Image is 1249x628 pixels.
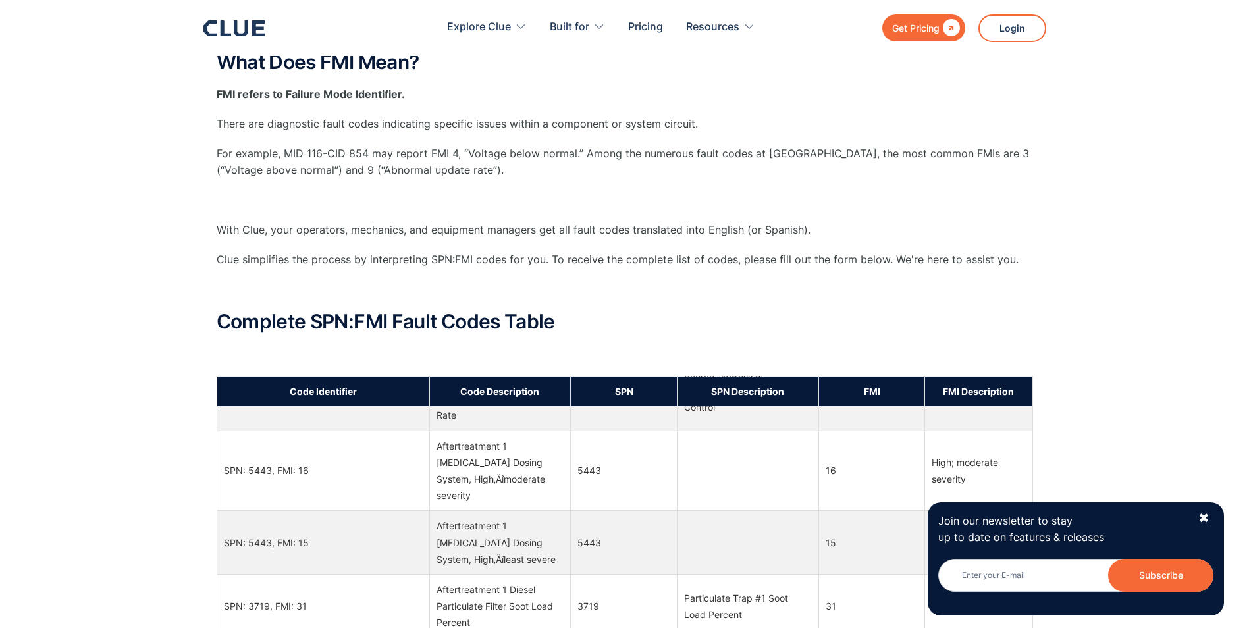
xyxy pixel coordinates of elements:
[571,431,678,511] td: 5443
[1198,510,1209,527] div: ✖
[571,511,678,575] td: 5443
[938,559,1213,592] input: Enter your E-mail
[978,14,1046,42] a: Login
[429,376,571,406] th: Code Description
[437,438,564,504] div: Aftertreatment 1 [MEDICAL_DATA] Dosing System, High‚Äîmoderate severity
[550,7,605,48] div: Built for
[938,513,1186,546] p: Join our newsletter to stay up to date on features & releases
[818,511,925,575] td: 15
[447,7,511,48] div: Explore Clue
[1108,559,1213,592] input: Subscribe
[217,281,1033,298] p: ‍
[217,376,429,406] th: Code Identifier
[217,145,1033,178] p: For example, MID 116-CID 854 may report FMI 4, “Voltage below normal.” Among the numerous fault c...
[882,14,965,41] a: Get Pricing
[217,346,1033,362] p: ‍
[217,222,1033,238] p: With Clue, your operators, mechanics, and equipment managers get all fault codes translated into ...
[217,511,429,575] td: SPN: 5443, FMI: 15
[217,51,1033,73] h2: What Does FMI Mean?
[686,7,739,48] div: Resources
[932,454,1025,487] div: High; moderate severity
[217,116,1033,132] p: There are diagnostic fault codes indicating specific issues within a component or system circuit.
[217,311,1033,332] h2: Complete SPN:FMI Fault Codes Table
[677,376,818,406] th: SPN Description
[550,7,589,48] div: Built for
[938,559,1213,605] form: Newsletter
[628,7,663,48] a: Pricing
[940,20,960,36] div: 
[686,7,755,48] div: Resources
[684,590,812,623] div: Particulate Trap #1 Soot Load Percent
[892,20,940,36] div: Get Pricing
[437,517,564,567] div: Aftertreatment 1 [MEDICAL_DATA] Dosing System, High‚Äîleast severe
[925,376,1032,406] th: FMI Description
[447,7,527,48] div: Explore Clue
[217,431,429,511] td: SPN: 5443, FMI: 16
[818,431,925,511] td: 16
[571,376,678,406] th: SPN
[217,251,1033,268] p: Clue simplifies the process by interpreting SPN:FMI codes for you. To receive the complete list o...
[818,376,925,406] th: FMI
[217,192,1033,209] p: ‍
[217,88,405,101] strong: FMI refers to Failure Mode Identifier.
